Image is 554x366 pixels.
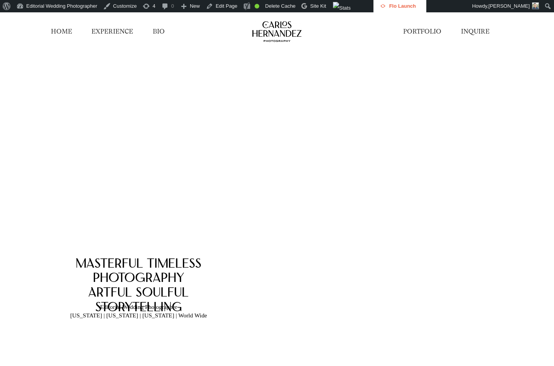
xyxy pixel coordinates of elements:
[93,272,184,285] span: PhotoGrAphy
[100,304,177,310] span: Editorial Wedding Photographer
[488,3,530,9] span: [PERSON_NAME]
[153,27,165,36] a: BIO
[333,2,376,11] img: Views over 48 hours. Click for more Jetpack Stats.
[70,312,207,319] span: [US_STATE] | [US_STATE] | [US_STATE] | World Wide
[76,258,201,271] span: Masterful TimelEss
[310,3,326,9] span: Site Kit
[403,27,441,36] a: PORTFOLIO
[255,4,259,8] div: Good
[461,27,490,36] a: INQUIRE
[91,27,133,36] a: EXPERIENCE
[51,27,72,36] a: HOME
[88,287,189,315] span: Artful Soulful StorytelLing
